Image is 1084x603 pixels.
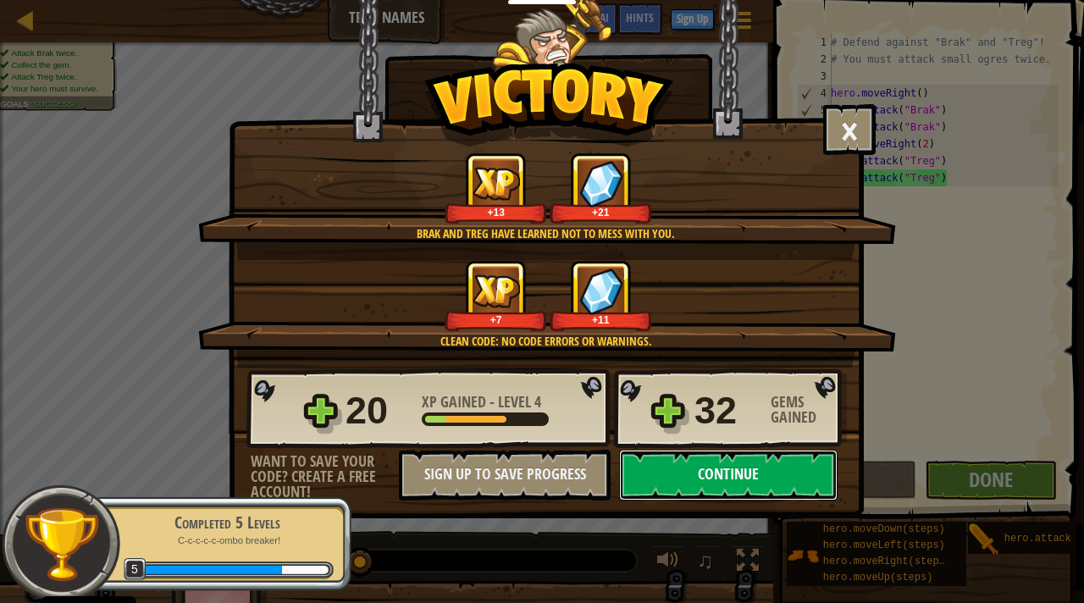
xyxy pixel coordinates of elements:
div: +21 [553,206,649,219]
img: XP Gained [473,274,520,307]
img: XP Gained [473,167,520,200]
span: XP Gained [422,391,489,412]
button: Sign Up to Save Progress [399,450,611,501]
img: Gems Gained [579,160,623,207]
img: Gems Gained [579,268,623,314]
span: 5 [124,558,147,581]
div: Want to save your code? Create a free account! [251,454,399,500]
button: × [823,104,876,155]
div: - [422,395,541,410]
div: Brak and Treg have learned not to mess with you. [279,225,813,242]
div: 20 [346,384,412,438]
div: +13 [448,206,544,219]
button: Continue [619,450,838,501]
div: Clean code: no code errors or warnings. [279,333,813,350]
div: +7 [448,313,544,326]
div: 32 [694,384,760,438]
span: 4 [534,391,541,412]
img: trophy.png [23,506,100,583]
div: Gems Gained [771,395,847,425]
span: Level [495,391,534,412]
div: Completed 5 Levels [120,511,334,534]
img: Victory [424,63,674,147]
p: C-c-c-c-c-ombo breaker! [120,534,334,547]
div: +11 [553,313,649,326]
